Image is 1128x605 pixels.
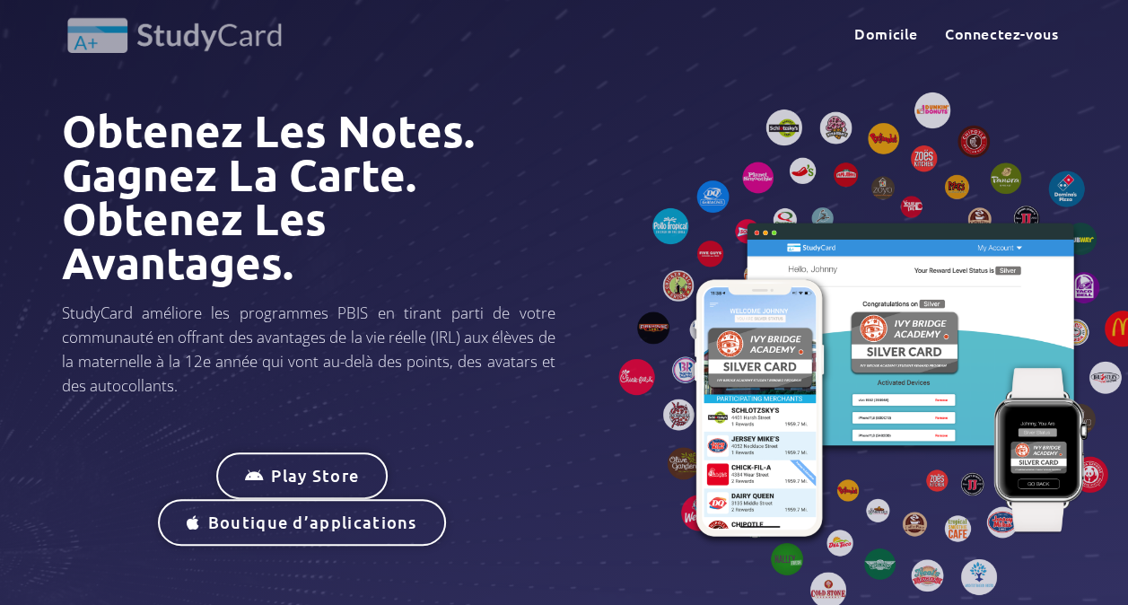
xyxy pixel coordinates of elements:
img: carte d’étude [57,5,293,62]
a: Play Store [216,452,388,499]
h1: Obtenez les notes. Gagnez la carte. Obtenez les avantages. [62,108,555,284]
span: Domicile [854,23,918,43]
a: Boutique d’applications [158,499,445,546]
p: StudyCard améliore les programmes PBIS en tirant parti de votre communauté en offrant des avantag... [62,302,555,399]
span: Boutique d’applications [208,514,417,530]
span: Connectez-vous [945,23,1058,43]
span: Play Store [271,468,359,484]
